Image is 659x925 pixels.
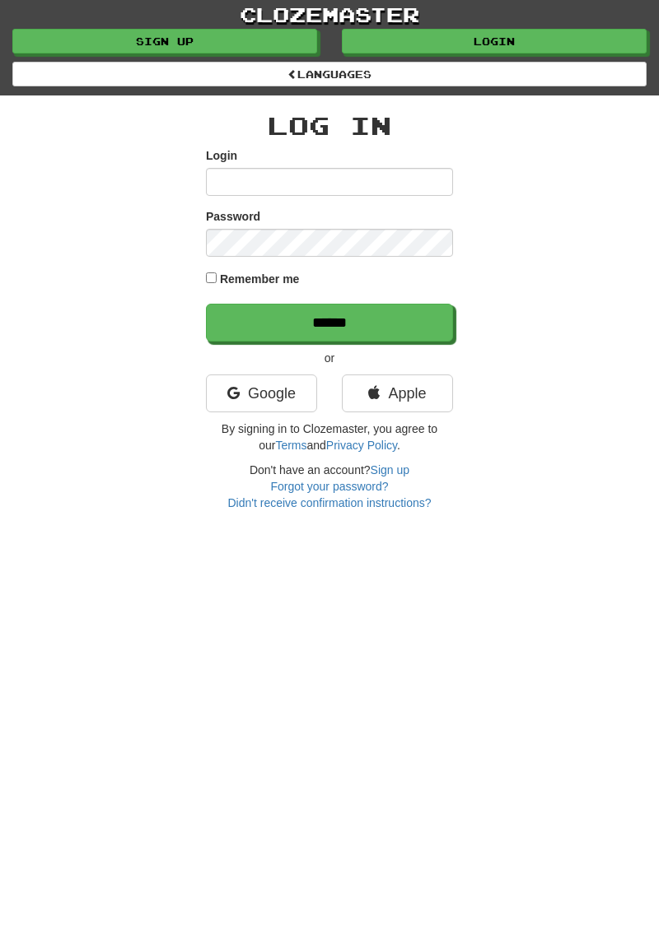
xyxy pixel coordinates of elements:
[342,374,453,412] a: Apple
[12,29,317,53] a: Sign up
[206,350,453,366] p: or
[270,480,388,493] a: Forgot your password?
[326,439,397,452] a: Privacy Policy
[227,496,431,509] a: Didn't receive confirmation instructions?
[342,29,647,53] a: Login
[206,421,453,453] p: By signing in to Clozemaster, you agree to our and .
[275,439,306,452] a: Terms
[206,462,453,511] div: Don't have an account?
[12,62,647,86] a: Languages
[220,271,300,287] label: Remember me
[206,147,237,164] label: Login
[371,463,409,476] a: Sign up
[206,374,317,412] a: Google
[206,112,453,139] h2: Log In
[206,208,260,225] label: Password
